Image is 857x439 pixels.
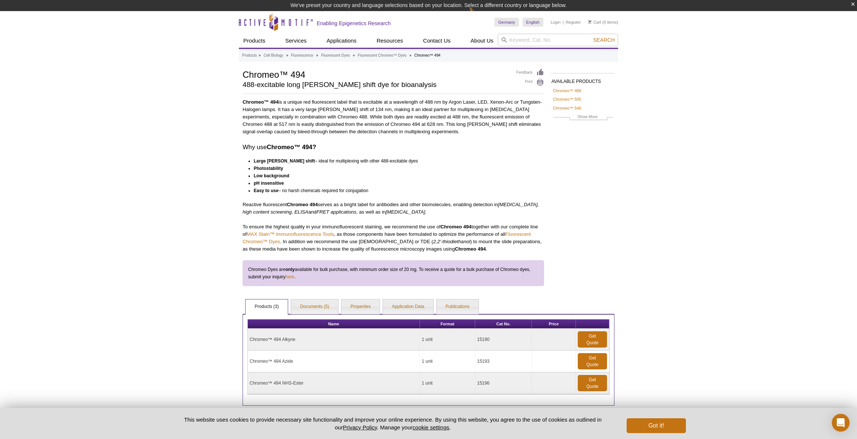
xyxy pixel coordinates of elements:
h2: Enabling Epigenetics Research [317,20,391,27]
td: 15190 [475,329,532,351]
a: Contact Us [419,34,455,48]
a: Publications [437,299,478,314]
li: » [286,53,288,57]
a: Show More [553,113,613,122]
li: » [259,53,261,57]
a: Properties [341,299,380,314]
li: (0 items) [588,18,618,27]
strong: only [286,267,295,272]
div: Open Intercom Messenger [832,414,850,432]
li: – ideal for multiplexing with other 488-excitable dyes [254,157,537,165]
input: Keyword, Cat. No. [498,34,618,46]
a: Privacy Policy [343,424,377,430]
a: Products [242,52,257,59]
strong: Chromeo 494 [455,246,486,252]
button: Search [591,37,617,43]
td: 1 unit [420,372,475,394]
a: Germany [494,18,518,27]
h2: 488-excitable long [PERSON_NAME] shift dye for bioanalysis [243,81,509,88]
a: Feedback [516,68,544,77]
a: Resources [372,34,408,48]
a: Cell Biology [264,52,283,59]
img: Change Here [469,6,488,23]
li: | [563,18,564,27]
strong: pH insensitive [254,181,284,186]
strong: Low background [254,173,289,178]
a: Login [551,20,561,25]
li: Chromeo™ 494 [414,53,441,57]
td: 15193 [475,351,532,372]
button: Got it! [627,418,686,433]
th: Name [248,319,420,329]
a: Chromeo™ 488 [553,87,581,94]
a: Fluorescence [291,52,313,59]
li: » [316,53,319,57]
a: here [286,273,294,281]
a: Print [516,78,544,87]
th: Cat No. [475,319,532,329]
th: Format [420,319,475,329]
p: Reactive fluorescent serves as a bright label for antibodies and other biomolecules, enabling det... [243,201,544,216]
a: Register [566,20,581,25]
a: Application Data [383,299,433,314]
h3: Why use [243,143,544,152]
h1: Chromeo™ 494 [243,68,509,80]
strong: Chromeo™ 494 [243,99,279,105]
strong: Chromeo™ 494? [267,144,316,151]
em: [MEDICAL_DATA] [386,209,425,215]
a: Services [281,34,311,48]
em: FRET applications [316,209,356,215]
a: Products [239,34,270,48]
a: Products (3) [246,299,287,314]
a: Applications [322,34,361,48]
strong: Photostability [254,166,283,171]
div: Chromeo Dyes are available for bulk purchase, with minimum order size of 20 mg. To receive a quot... [243,260,544,286]
a: Get Quote [578,353,607,369]
strong: Easy to use [254,188,279,193]
td: 1 unit [420,329,475,351]
em: 2,2'-thiodiethanol [433,239,470,244]
a: Fluorescent Chromeo™ Dyes [358,52,407,59]
img: Your Cart [588,20,591,24]
p: To ensure the highest quality in your immunofluorescent staining, we recommend the use of togethe... [243,223,544,253]
button: cookie settings [413,424,449,430]
td: 1 unit [420,351,475,372]
td: Chromeo™ 494 Alkyne [248,329,420,351]
li: » [409,53,411,57]
td: Chromeo™ 494 NHS-Ester [248,372,420,394]
a: Fluorescent Chromeo™ Dyes [243,231,531,244]
th: Price [532,319,576,329]
li: » [353,53,355,57]
strong: Large [PERSON_NAME] shift [254,158,315,164]
a: Get Quote [578,375,607,391]
a: English [523,18,543,27]
span: Search [593,37,615,43]
p: This website uses cookies to provide necessary site functionality and improve your online experie... [171,416,614,431]
strong: Chromeo 494 [287,202,318,207]
a: Chromeo™ 546 [553,105,581,111]
a: Cart [588,20,601,25]
td: Chromeo™ 494 Azide [248,351,420,372]
h2: AVAILABLE PRODUCTS [551,73,614,86]
li: – no harsh chemicals required for conjugation [254,187,537,194]
a: Documents (5) [291,299,338,314]
p: is a unique red fluorescent label that is excitable at a wavelength of 488 nm by Argon Laser, LED... [243,98,544,135]
strong: Chromeo 494 [440,224,471,229]
a: Get Quote [578,331,607,348]
a: Chromeo™ 505 [553,96,581,103]
a: MAX Stain™ Immunofluorescence Tools [247,231,334,237]
a: Fluorescent Dyes [321,52,350,59]
a: About Us [466,34,498,48]
td: 15196 [475,372,532,394]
